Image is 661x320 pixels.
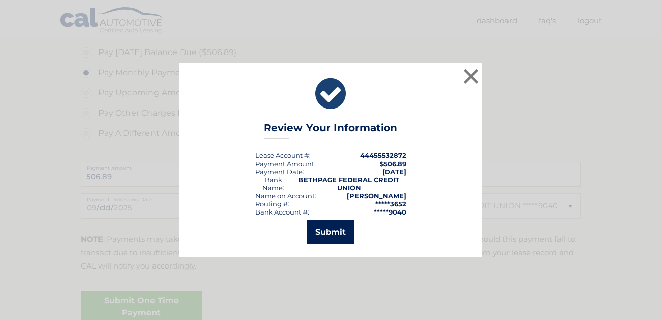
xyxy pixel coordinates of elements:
[382,168,406,176] span: [DATE]
[255,200,289,208] div: Routing #:
[255,192,316,200] div: Name on Account:
[255,168,304,176] div: :
[255,151,311,159] div: Lease Account #:
[461,66,481,86] button: ×
[347,192,406,200] strong: [PERSON_NAME]
[298,176,399,192] strong: BETHPAGE FEDERAL CREDIT UNION
[255,208,309,216] div: Bank Account #:
[255,176,292,192] div: Bank Name:
[264,122,397,139] h3: Review Your Information
[380,159,406,168] span: $506.89
[307,220,354,244] button: Submit
[255,168,303,176] span: Payment Date
[360,151,406,159] strong: 44455532872
[255,159,316,168] div: Payment Amount:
